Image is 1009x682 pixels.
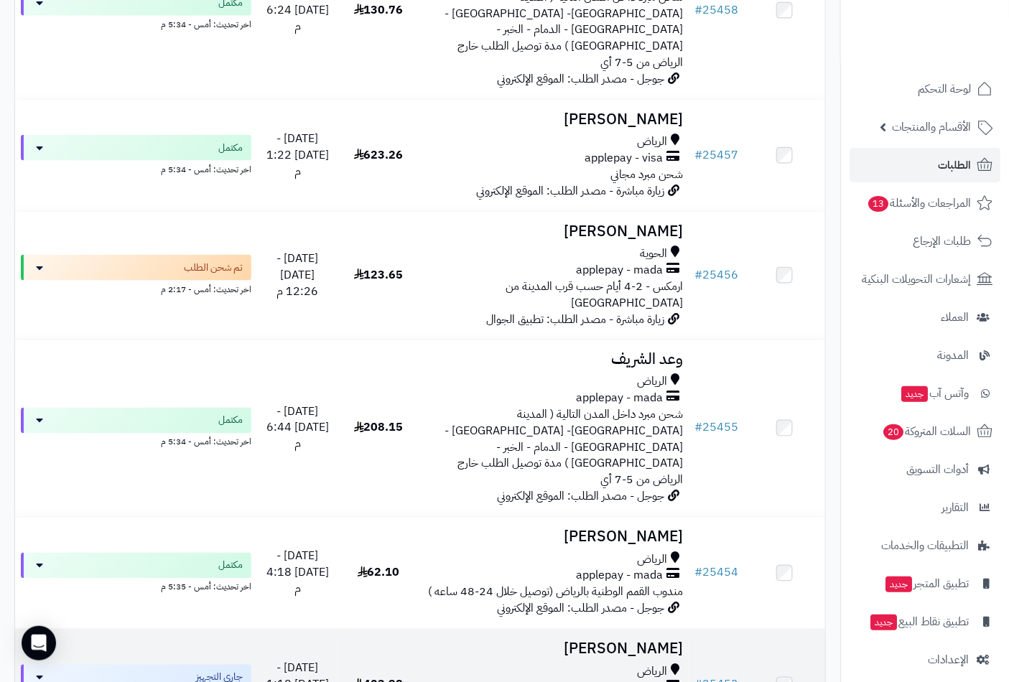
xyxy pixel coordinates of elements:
[637,664,667,681] span: الرياض
[869,612,969,632] span: تطبيق نقاط البيع
[850,452,1000,487] a: أدوات التسويق
[425,529,684,546] h3: [PERSON_NAME]
[576,262,663,279] span: applepay - mada
[850,643,1000,677] a: الإعدادات
[850,376,1000,411] a: وآتس آبجديد
[906,459,969,480] span: أدوات التسويق
[850,414,1000,449] a: السلات المتروكة20
[425,352,684,368] h3: وعد الشريف
[883,424,903,440] span: 20
[694,564,702,581] span: #
[637,374,667,391] span: الرياض
[640,246,667,262] span: الحوية
[21,161,251,176] div: اخر تحديث: أمس - 5:34 م
[354,266,404,284] span: 123.65
[937,345,969,365] span: المدونة
[892,117,971,137] span: الأقسام والمنتجات
[850,490,1000,525] a: التقارير
[850,186,1000,220] a: المراجعات والأسئلة13
[576,391,663,407] span: applepay - mada
[913,231,971,251] span: طلبات الإرجاع
[885,576,912,592] span: جديد
[354,1,404,19] span: 130.76
[900,383,969,403] span: وآتس آب
[354,146,404,164] span: 623.26
[610,166,683,183] span: شحن مبرد مجاني
[694,1,738,19] a: #25458
[928,650,969,670] span: الإعدادات
[694,266,702,284] span: #
[497,70,664,88] span: جوجل - مصدر الطلب: الموقع الإلكتروني
[266,403,329,454] span: [DATE] - [DATE] 6:44 م
[576,568,663,584] span: applepay - mada
[497,488,664,505] span: جوجل - مصدر الطلب: الموقع الإلكتروني
[585,150,663,167] span: applepay - visa
[941,498,969,518] span: التقارير
[870,615,897,630] span: جديد
[266,130,329,180] span: [DATE] - [DATE] 1:22 م
[918,79,971,99] span: لوحة التحكم
[882,421,971,442] span: السلات المتروكة
[941,307,969,327] span: العملاء
[358,564,400,581] span: 62.10
[850,148,1000,182] a: الطلبات
[694,146,738,164] a: #25457
[694,419,702,436] span: #
[938,155,971,175] span: الطلبات
[850,224,1000,258] a: طلبات الإرجاع
[354,419,404,436] span: 208.15
[881,536,969,556] span: التطبيقات والخدمات
[850,262,1000,296] a: إشعارات التحويلات البنكية
[497,600,664,617] span: جوجل - مصدر الطلب: الموقع الإلكتروني
[21,434,251,449] div: اخر تحديث: أمس - 5:34 م
[428,584,683,601] span: مندوب القمم الوطنية بالرياض (توصيل خلال 24-48 ساعه )
[911,11,995,41] img: logo-2.png
[850,300,1000,335] a: العملاء
[901,386,928,402] span: جديد
[884,574,969,594] span: تطبيق المتجر
[637,552,667,569] span: الرياض
[694,146,702,164] span: #
[850,72,1000,106] a: لوحة التحكم
[694,1,702,19] span: #
[476,182,664,200] span: زيارة مباشرة - مصدر الطلب: الموقع الإلكتروني
[218,141,243,155] span: مكتمل
[637,134,667,150] span: الرياض
[21,281,251,296] div: اخر تحديث: أمس - 2:17 م
[218,559,243,573] span: مكتمل
[850,528,1000,563] a: التطبيقات والخدمات
[506,278,683,312] span: ارمكس - 2-4 أيام حسب قرب المدينة من [GEOGRAPHIC_DATA]
[694,564,738,581] a: #25454
[22,626,56,660] div: Open Intercom Messenger
[850,566,1000,601] a: تطبيق المتجرجديد
[694,266,738,284] a: #25456
[218,414,243,428] span: مكتمل
[425,223,684,240] h3: [PERSON_NAME]
[486,311,664,328] span: زيارة مباشرة - مصدر الطلب: تطبيق الجوال
[694,419,738,436] a: #25455
[867,193,971,213] span: المراجعات والأسئلة
[850,604,1000,639] a: تطبيق نقاط البيعجديد
[425,111,684,128] h3: [PERSON_NAME]
[862,269,971,289] span: إشعارات التحويلات البنكية
[276,250,318,300] span: [DATE] - [DATE] 12:26 م
[868,196,888,212] span: 13
[21,579,251,594] div: اخر تحديث: أمس - 5:35 م
[850,338,1000,373] a: المدونة
[425,641,684,658] h3: [PERSON_NAME]
[21,16,251,31] div: اخر تحديث: أمس - 5:34 م
[445,406,683,489] span: شحن مبرد داخل المدن التالية ( المدينة [GEOGRAPHIC_DATA]- [GEOGRAPHIC_DATA] - [GEOGRAPHIC_DATA] - ...
[184,261,243,275] span: تم شحن الطلب
[266,548,329,598] span: [DATE] - [DATE] 4:18 م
